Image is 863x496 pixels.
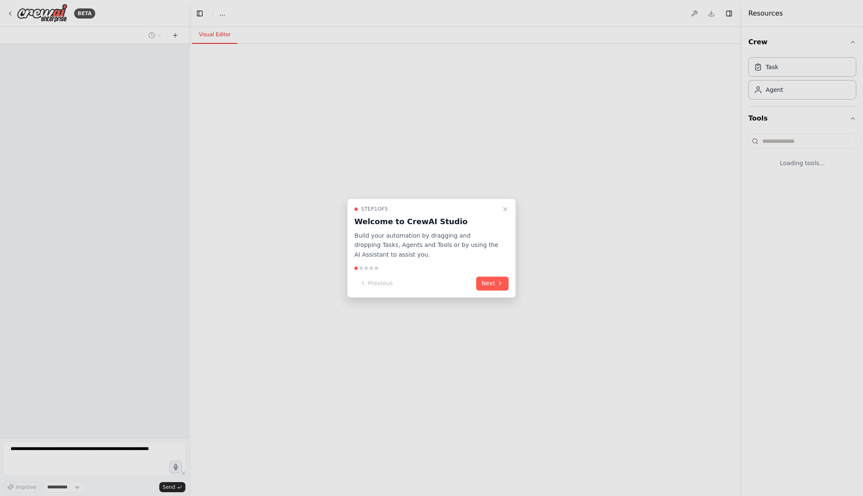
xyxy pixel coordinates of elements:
[476,276,509,290] button: Next
[354,216,499,228] h3: Welcome to CrewAI Studio
[354,231,499,260] p: Build your automation by dragging and dropping Tasks, Agents and Tools or by using the AI Assista...
[354,276,398,290] button: Previous
[361,206,388,212] span: Step 1 of 5
[500,204,510,214] button: Close walkthrough
[194,8,206,19] button: Hide left sidebar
